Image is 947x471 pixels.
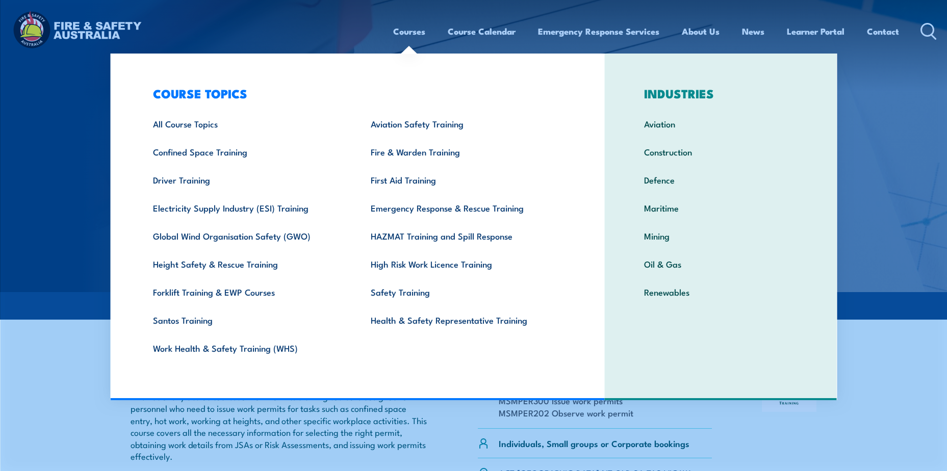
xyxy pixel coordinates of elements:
[137,138,355,166] a: Confined Space Training
[628,166,813,194] a: Defence
[628,194,813,222] a: Maritime
[628,86,813,100] h3: INDUSTRIES
[355,222,573,250] a: HAZMAT Training and Spill Response
[355,166,573,194] a: First Aid Training
[867,18,899,45] a: Contact
[355,250,573,278] a: High Risk Work Licence Training
[448,18,516,45] a: Course Calendar
[137,222,355,250] a: Global Wind Organisation Safety (GWO)
[137,110,355,138] a: All Course Topics
[499,395,712,406] li: MSMPER300 Issue work permits
[538,18,659,45] a: Emergency Response Services
[355,110,573,138] a: Aviation Safety Training
[499,437,689,449] p: Individuals, Small groups or Corporate bookings
[628,250,813,278] a: Oil & Gas
[682,18,720,45] a: About Us
[355,194,573,222] a: Emergency Response & Rescue Training
[355,306,573,334] a: Health & Safety Representative Training
[131,390,428,462] p: This nationally accredited Issue Work Permits training course is designed for personnel who need ...
[137,166,355,194] a: Driver Training
[628,278,813,306] a: Renewables
[137,250,355,278] a: Height Safety & Rescue Training
[137,278,355,306] a: Forklift Training & EWP Courses
[499,407,712,418] li: MSMPER202 Observe work permit
[628,222,813,250] a: Mining
[137,86,573,100] h3: COURSE TOPICS
[628,110,813,138] a: Aviation
[393,18,425,45] a: Courses
[787,18,844,45] a: Learner Portal
[137,306,355,334] a: Santos Training
[628,138,813,166] a: Construction
[355,138,573,166] a: Fire & Warden Training
[742,18,764,45] a: News
[137,194,355,222] a: Electricity Supply Industry (ESI) Training
[355,278,573,306] a: Safety Training
[137,334,355,362] a: Work Health & Safety Training (WHS)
